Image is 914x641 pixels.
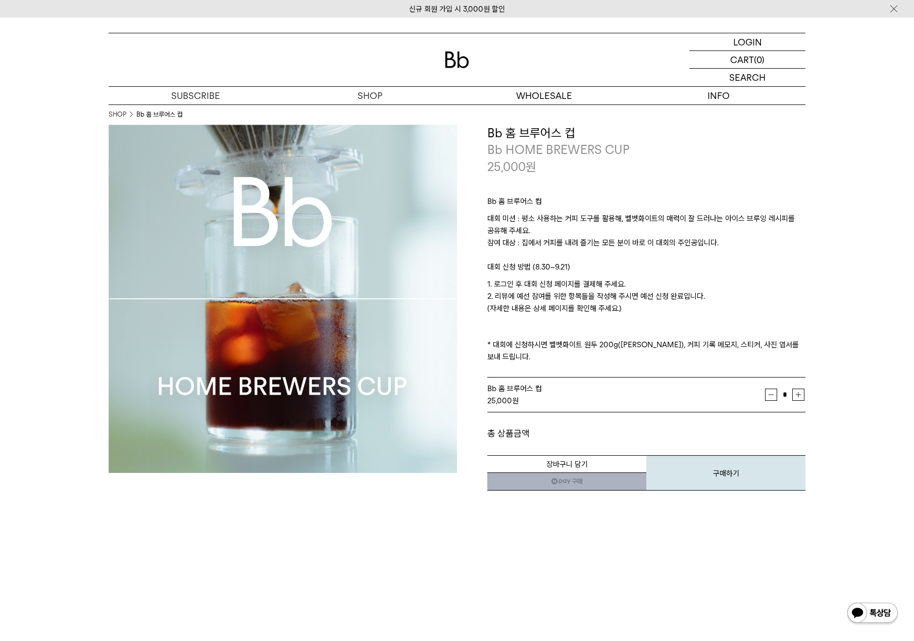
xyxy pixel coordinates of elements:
[457,87,631,104] p: WHOLESALE
[846,602,899,626] img: 카카오톡 채널 1:1 채팅 버튼
[526,159,536,174] span: 원
[487,278,805,363] p: 1. 로그인 후 대회 신청 페이지를 결제해 주세요. 2. 리뷰에 예선 참여를 위한 항목들을 작성해 주시면 예선 신청 완료입니다. (자세한 내용은 상세 페이지를 확인해 주세요....
[689,33,805,51] a: LOGIN
[646,455,805,491] button: 구매하기
[136,110,182,120] li: Bb 홈 브루어스 컵
[754,51,765,68] p: (0)
[792,389,804,401] button: 증가
[109,110,126,120] a: SHOP
[409,5,505,14] a: 신규 회원 가입 시 3,000원 할인
[487,195,805,212] p: Bb 홈 브루어스 컵
[109,87,283,104] a: SUBSCRIBE
[487,212,805,261] p: 대회 미션 : 평소 사용하는 커피 도구를 활용해, 벨벳화이트의 매력이 잘 드러나는 아이스 브루잉 레시피를 공유해 주세요. 참여 대상 : 집에서 커피를 내려 즐기는 모든 분이 ...
[631,87,805,104] p: INFO
[730,51,754,68] p: CART
[733,33,762,50] p: LOGIN
[487,395,765,407] div: 원
[487,428,646,440] dt: 총 상품금액
[487,455,646,473] button: 장바구니 담기
[729,69,766,86] p: SEARCH
[109,125,457,473] img: Bb 홈 브루어스 컵
[765,389,777,401] button: 감소
[487,261,805,278] p: 대회 신청 방법 (8.30~9.21)
[689,51,805,69] a: CART (0)
[283,87,457,104] a: SHOP
[487,396,512,405] strong: 25,000
[487,472,646,491] a: 새창
[445,51,469,68] img: 로고
[487,158,536,176] p: 25,000
[487,384,542,393] span: Bb 홈 브루어스 컵
[487,141,805,158] p: Bb HOME BREWERS CUP
[487,125,805,142] h3: Bb 홈 브루어스 컵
